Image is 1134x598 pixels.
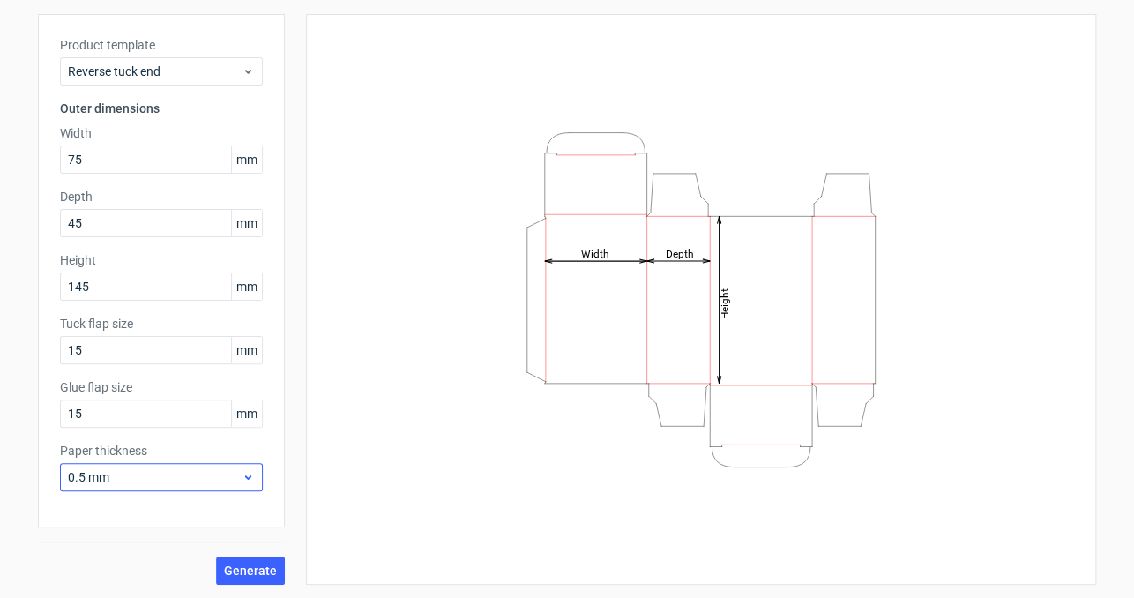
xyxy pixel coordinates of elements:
[231,210,262,236] span: mm
[231,273,262,300] span: mm
[68,468,242,486] span: 0.5 mm
[231,337,262,363] span: mm
[231,400,262,427] span: mm
[60,188,263,206] label: Depth
[719,288,731,318] tspan: Height
[666,247,694,259] tspan: Depth
[216,557,285,585] button: Generate
[60,315,263,333] label: Tuck flap size
[60,36,263,54] label: Product template
[224,564,277,577] span: Generate
[60,124,263,142] label: Width
[60,251,263,269] label: Height
[60,378,263,396] label: Glue flap size
[581,247,609,259] tspan: Width
[68,63,242,80] span: Reverse tuck end
[60,100,263,117] h3: Outer dimensions
[60,442,263,460] label: Paper thickness
[231,146,262,173] span: mm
